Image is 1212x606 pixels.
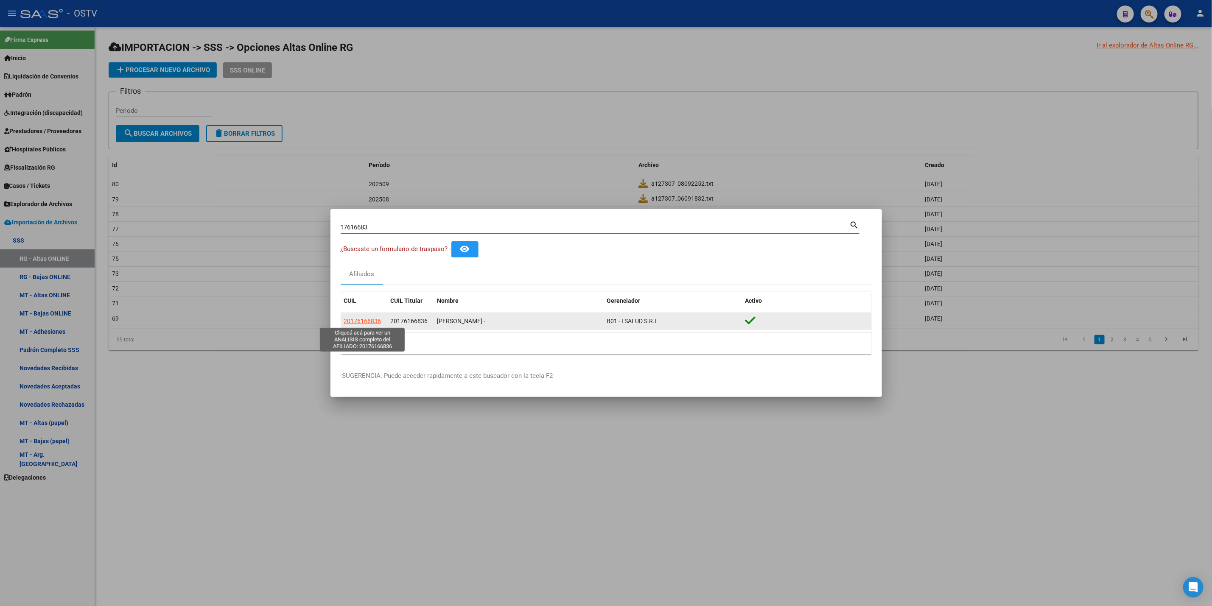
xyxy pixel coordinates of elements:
[437,297,459,304] span: Nombre
[850,219,859,229] mat-icon: search
[341,292,387,310] datatable-header-cell: CUIL
[604,292,742,310] datatable-header-cell: Gerenciador
[341,371,872,381] p: -SUGERENCIA: Puede acceder rapidamente a este buscador con la tecla F2-
[1183,577,1204,598] div: Open Intercom Messenger
[341,333,872,354] div: 1 total
[460,244,470,254] mat-icon: remove_red_eye
[344,297,357,304] span: CUIL
[349,269,374,279] div: Afiliados
[391,318,428,324] span: 20176166836
[434,292,604,310] datatable-header-cell: Nombre
[387,292,434,310] datatable-header-cell: CUIL Titular
[607,297,641,304] span: Gerenciador
[742,292,871,310] datatable-header-cell: Activo
[745,297,762,304] span: Activo
[607,318,658,324] span: B01 - I SALUD S.R.L
[437,316,600,326] div: [PERSON_NAME] -
[344,318,381,324] span: 20176166836
[341,245,451,253] span: ¿Buscaste un formulario de traspaso? -
[391,297,423,304] span: CUIL Titular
